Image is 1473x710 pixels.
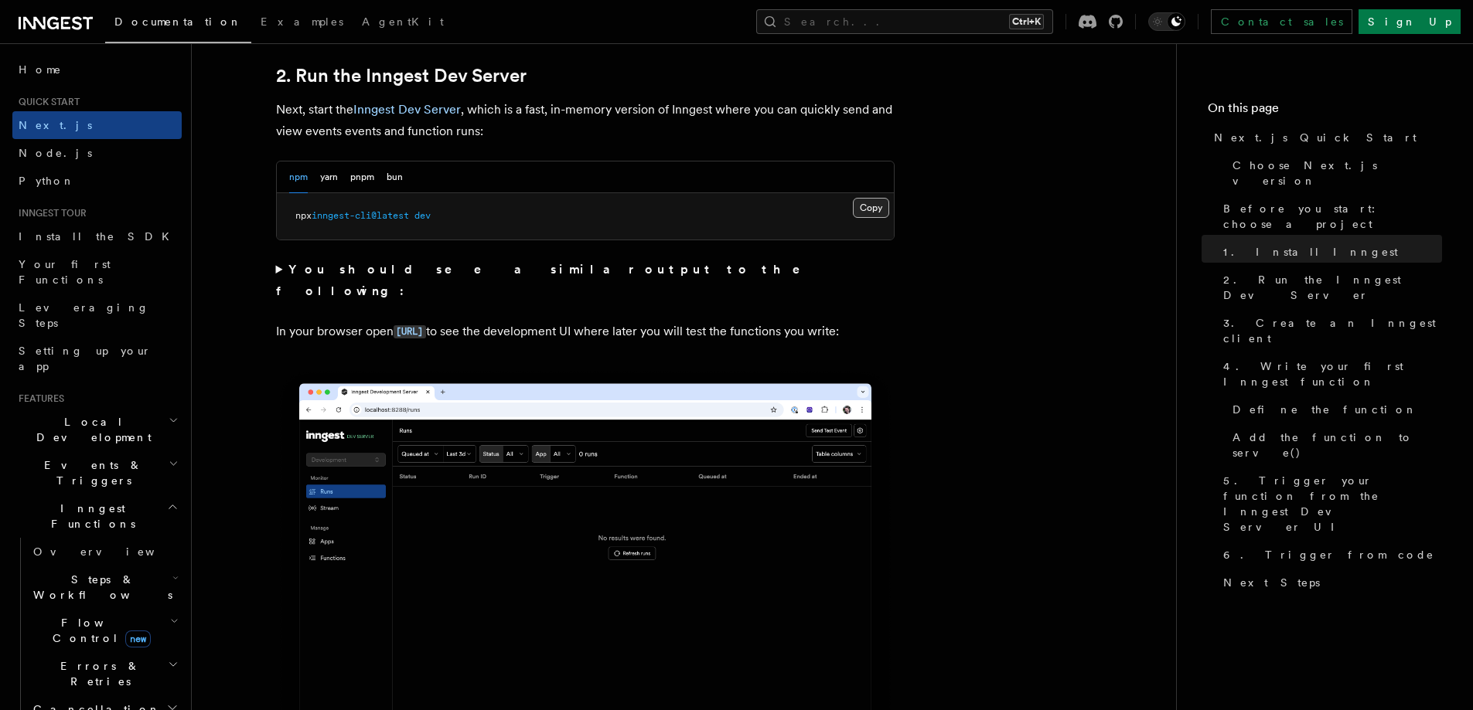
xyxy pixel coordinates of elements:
span: Python [19,175,75,187]
span: 5. Trigger your function from the Inngest Dev Server UI [1223,473,1442,535]
span: Errors & Retries [27,658,168,689]
span: Choose Next.js version [1233,158,1442,189]
span: Features [12,392,64,405]
span: inngest-cli@latest [312,210,409,221]
span: Documentation [114,15,242,28]
span: Examples [261,15,343,28]
button: Toggle dark mode [1148,12,1185,31]
a: 3. Create an Inngest client [1217,309,1442,352]
span: Your first Functions [19,258,111,286]
span: Setting up your app [19,345,152,372]
strong: You should see a similar output to the following: [276,262,823,298]
span: Leveraging Steps [19,301,149,329]
a: Next.js Quick Start [1208,124,1442,151]
a: Add the function to serve() [1226,423,1442,467]
span: Home [19,62,62,77]
span: Add the function to serve() [1233,430,1442,460]
a: 4. Write your first Inngest function [1217,352,1442,396]
span: Quick start [12,96,80,108]
a: Python [12,167,182,195]
p: In your browser open to see the development UI where later you will test the functions you write: [276,321,895,343]
p: Next, start the , which is a fast, in-memory version of Inngest where you can quickly send and vi... [276,99,895,142]
button: Errors & Retries [27,652,182,695]
a: Home [12,56,182,83]
button: Local Development [12,408,182,451]
a: Examples [251,5,353,42]
span: dev [414,210,431,221]
span: Define the function [1233,402,1417,417]
a: AgentKit [353,5,453,42]
button: bun [387,161,403,193]
a: Documentation [105,5,251,43]
span: Events & Triggers [12,457,169,488]
a: Inngest Dev Server [353,102,461,117]
span: 6. Trigger from code [1223,547,1434,562]
span: Next.js Quick Start [1214,130,1417,145]
a: Next.js [12,111,182,139]
a: 6. Trigger from code [1217,541,1442,569]
a: 5. Trigger your function from the Inngest Dev Server UI [1217,467,1442,541]
span: Inngest tour [12,207,87,219]
kbd: Ctrl+K [1009,14,1044,29]
a: Choose Next.js version [1226,151,1442,195]
a: Next Steps [1217,569,1442,596]
a: Your first Functions [12,250,182,294]
span: Install the SDK [19,230,179,243]
span: Next.js [19,119,92,131]
a: Node.js [12,139,182,167]
button: yarn [320,161,338,193]
a: [URL] [394,324,426,338]
a: Define the function [1226,396,1442,423]
button: Events & Triggers [12,451,182,494]
span: 4. Write your first Inngest function [1223,358,1442,389]
button: pnpm [350,161,374,193]
button: npm [289,161,308,193]
span: 2. Run the Inngest Dev Server [1223,272,1442,303]
code: [URL] [394,325,426,338]
a: Overview [27,538,182,566]
button: Steps & Workflows [27,566,182,609]
span: Inngest Functions [12,501,167,532]
span: Steps & Workflows [27,572,172,603]
span: npx [295,210,312,221]
button: Search...Ctrl+K [756,9,1053,34]
span: Next Steps [1223,575,1320,590]
a: Before you start: choose a project [1217,195,1442,238]
button: Flow Controlnew [27,609,182,652]
summary: You should see a similar output to the following: [276,259,895,302]
button: Inngest Functions [12,494,182,538]
span: Overview [33,545,193,558]
span: 3. Create an Inngest client [1223,315,1442,346]
h4: On this page [1208,99,1442,124]
a: 2. Run the Inngest Dev Server [1217,266,1442,309]
span: Local Development [12,414,169,445]
a: Sign Up [1359,9,1461,34]
a: Contact sales [1211,9,1352,34]
span: Before you start: choose a project [1223,201,1442,232]
button: Copy [853,198,889,218]
a: Install the SDK [12,223,182,250]
span: Node.js [19,147,92,159]
a: Leveraging Steps [12,294,182,337]
a: Setting up your app [12,337,182,380]
span: 1. Install Inngest [1223,244,1398,260]
a: 1. Install Inngest [1217,238,1442,266]
span: AgentKit [362,15,444,28]
span: Flow Control [27,615,170,646]
span: new [125,630,151,647]
a: 2. Run the Inngest Dev Server [276,65,527,87]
